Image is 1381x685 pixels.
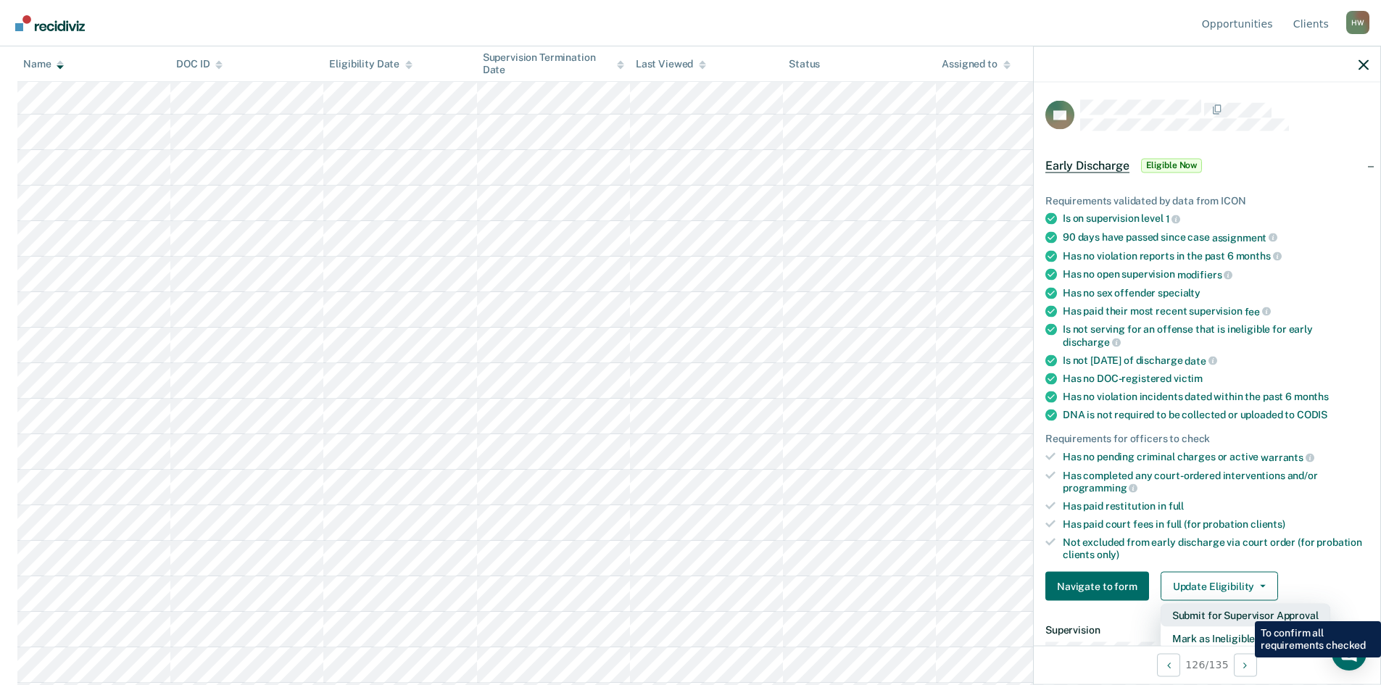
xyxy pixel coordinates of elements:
span: 1 [1166,213,1181,225]
div: Has no open supervision [1063,268,1369,281]
span: CODIS [1297,409,1327,420]
div: DOC ID [176,58,223,70]
div: 90 days have passed since case [1063,231,1369,244]
div: Dropdown Menu [1161,604,1330,650]
button: Navigate to form [1045,572,1149,601]
div: Has paid court fees in full (for probation [1063,518,1369,530]
span: date [1185,354,1216,366]
span: warrants [1261,451,1314,462]
button: Next Opportunity [1234,653,1257,676]
div: Is on supervision level [1063,212,1369,225]
div: Has paid restitution in [1063,500,1369,512]
button: Submit for Supervisor Approval [1161,604,1330,627]
span: Eligible Now [1141,158,1203,173]
a: Navigate to form link [1045,572,1155,601]
div: Name [23,58,64,70]
div: Open Intercom Messenger [1332,636,1367,671]
div: Has paid their most recent supervision [1063,304,1369,317]
div: Not excluded from early discharge via court order (for probation clients [1063,536,1369,560]
span: fee [1245,305,1271,317]
button: Update Eligibility [1161,572,1278,601]
div: Has no pending criminal charges or active [1063,451,1369,464]
span: assignment [1212,231,1277,243]
div: Has no violation incidents dated within the past 6 [1063,391,1369,403]
span: Early Discharge [1045,158,1129,173]
button: Previous Opportunity [1157,653,1180,676]
div: Early DischargeEligible Now [1034,142,1380,188]
div: Is not [DATE] of discharge [1063,354,1369,367]
img: Recidiviz [15,15,85,31]
div: Requirements validated by data from ICON [1045,194,1369,207]
div: Has no violation reports in the past 6 [1063,249,1369,262]
span: modifiers [1177,268,1233,280]
div: H W [1346,11,1369,34]
span: months [1236,250,1282,262]
div: Assigned to [942,58,1010,70]
div: 126 / 135 [1034,645,1380,684]
button: Profile dropdown button [1346,11,1369,34]
div: DNA is not required to be collected or uploaded to [1063,409,1369,421]
span: programming [1063,482,1137,494]
div: Eligibility Date [329,58,412,70]
span: discharge [1063,336,1121,347]
button: Mark as Ineligible [1161,627,1330,650]
div: Has no sex offender [1063,286,1369,299]
span: full [1169,500,1184,512]
div: Has no DOC-registered [1063,373,1369,385]
span: months [1294,391,1329,402]
div: Status [789,58,820,70]
div: Requirements for officers to check [1045,433,1369,445]
div: Last Viewed [636,58,706,70]
dt: Supervision [1045,624,1369,636]
span: clients) [1251,518,1285,529]
div: Supervision Termination Date [483,51,624,76]
div: Has completed any court-ordered interventions and/or [1063,469,1369,494]
span: only) [1097,548,1119,560]
span: victim [1174,373,1203,384]
div: Is not serving for an offense that is ineligible for early [1063,323,1369,348]
span: specialty [1158,286,1200,298]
